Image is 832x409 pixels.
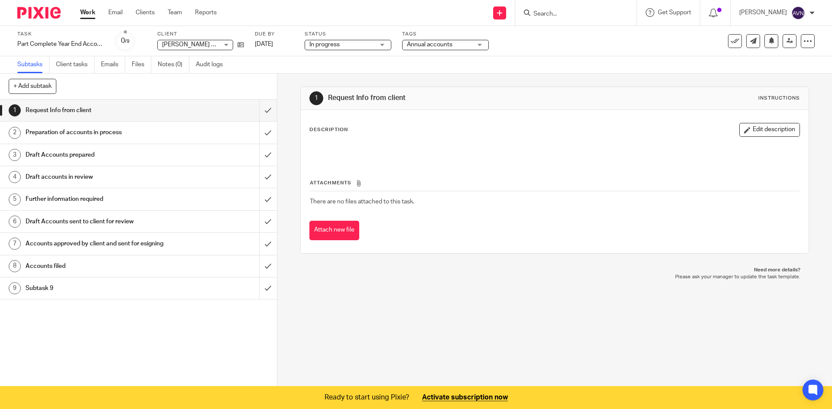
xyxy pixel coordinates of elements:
[26,237,175,250] h1: Accounts approved by client and sent for esigning
[101,56,125,73] a: Emails
[739,8,787,17] p: [PERSON_NAME]
[9,104,21,116] div: 1
[407,42,452,48] span: Annual accounts
[533,10,611,18] input: Search
[309,267,800,274] p: Need more details?
[195,8,217,17] a: Reports
[26,148,175,161] h1: Draft Accounts prepared
[9,238,21,250] div: 7
[791,6,805,20] img: svg%3E
[108,8,123,17] a: Email
[255,31,294,38] label: Due by
[17,31,104,38] label: Task
[132,56,151,73] a: Files
[309,91,323,105] div: 1
[17,7,61,19] img: Pixie
[157,31,244,38] label: Client
[402,31,489,38] label: Tags
[309,274,800,280] p: Please ask your manager to update the task template.
[26,104,175,117] h1: Request Info from client
[136,8,155,17] a: Clients
[309,126,348,133] p: Description
[26,215,175,228] h1: Draft Accounts sent to client for review
[328,93,573,103] h1: Request Info from client
[309,42,340,48] span: In progress
[739,123,800,137] button: Edit description
[310,199,414,205] span: There are no files attached to this task.
[758,95,800,102] div: Instructions
[26,282,175,295] h1: Subtask 9
[309,221,359,240] button: Attach new file
[310,180,351,185] span: Attachments
[168,8,182,17] a: Team
[9,216,21,228] div: 6
[17,40,104,48] div: Part Complete Year End Accounts
[305,31,391,38] label: Status
[26,126,175,139] h1: Preparation of accounts in process
[9,193,21,206] div: 5
[255,41,273,47] span: [DATE]
[125,39,130,44] small: /9
[162,42,331,48] span: [PERSON_NAME] T/A [PERSON_NAME] [US_STATE] Illustration
[9,149,21,161] div: 3
[26,171,175,184] h1: Draft accounts in review
[9,171,21,183] div: 4
[9,260,21,272] div: 8
[9,79,56,93] button: + Add subtask
[121,36,130,46] div: 0
[158,56,189,73] a: Notes (0)
[17,56,49,73] a: Subtasks
[26,260,175,273] h1: Accounts filed
[196,56,229,73] a: Audit logs
[9,282,21,294] div: 9
[658,10,691,16] span: Get Support
[80,8,95,17] a: Work
[56,56,94,73] a: Client tasks
[26,193,175,206] h1: Further information required
[9,127,21,139] div: 2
